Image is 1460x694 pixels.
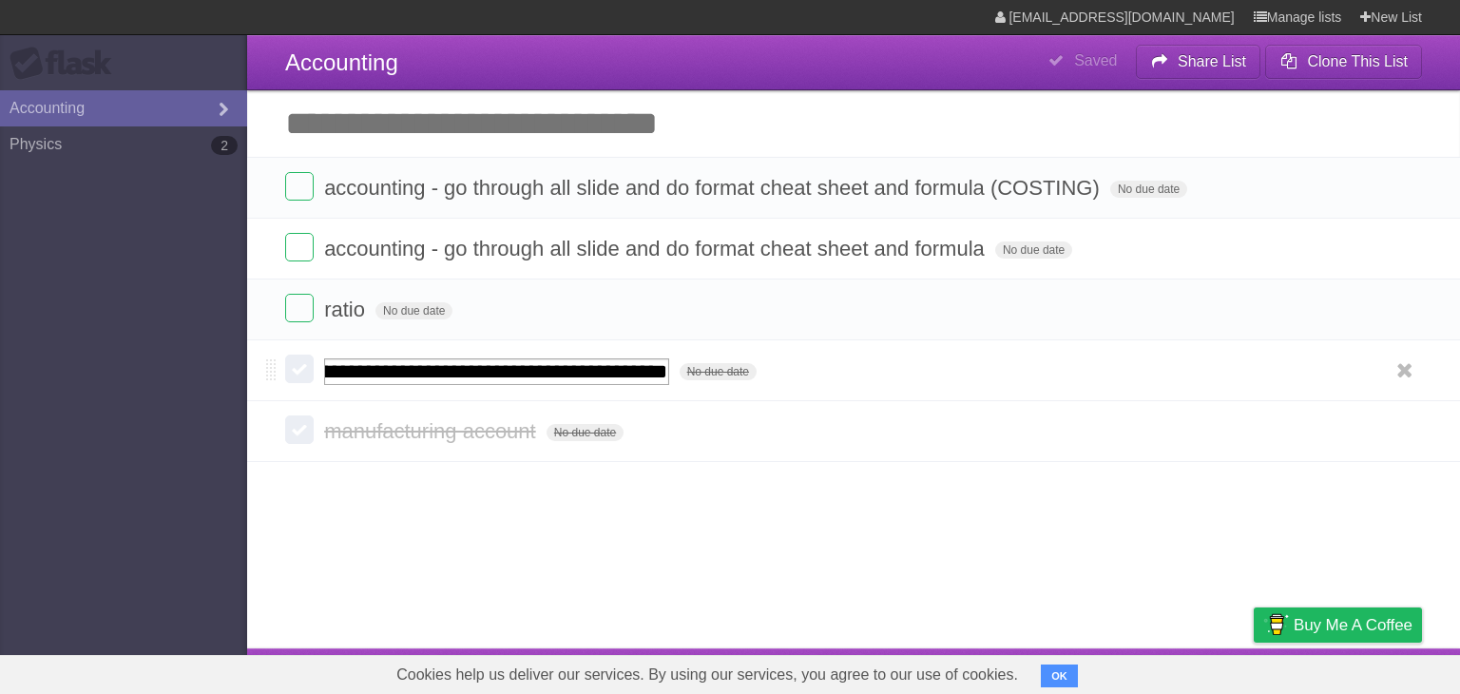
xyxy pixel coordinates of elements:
[680,363,757,380] span: No due date
[324,237,989,260] span: accounting - go through all slide and do format cheat sheet and formula
[285,355,314,383] label: Done
[1164,653,1206,689] a: Terms
[1229,653,1278,689] a: Privacy
[1064,653,1141,689] a: Developers
[1110,181,1187,198] span: No due date
[377,656,1037,694] span: Cookies help us deliver our services. By using our services, you agree to our use of cookies.
[1178,53,1246,69] b: Share List
[1041,665,1078,687] button: OK
[285,49,398,75] span: Accounting
[375,302,452,319] span: No due date
[1074,52,1117,68] b: Saved
[547,424,624,441] span: No due date
[324,419,541,443] span: manufacturing account
[285,172,314,201] label: Done
[10,47,124,81] div: Flask
[1307,53,1408,69] b: Clone This List
[1265,45,1422,79] button: Clone This List
[1294,608,1412,642] span: Buy me a coffee
[1302,653,1422,689] a: Suggest a feature
[285,294,314,322] label: Done
[1001,653,1041,689] a: About
[1136,45,1261,79] button: Share List
[285,233,314,261] label: Done
[285,415,314,444] label: Done
[1263,608,1289,641] img: Buy me a coffee
[324,176,1105,200] span: accounting - go through all slide and do format cheat sheet and formula (COSTING)
[211,136,238,155] b: 2
[995,241,1072,259] span: No due date
[324,298,370,321] span: ratio
[1254,607,1422,643] a: Buy me a coffee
